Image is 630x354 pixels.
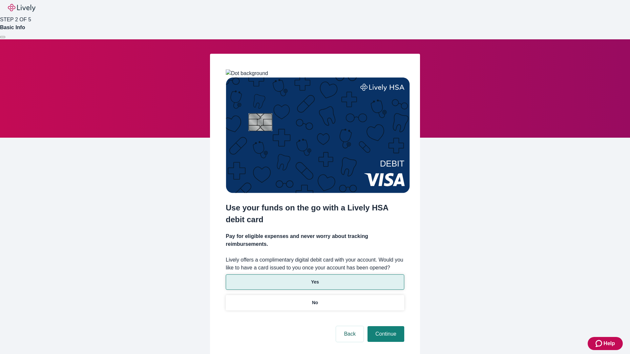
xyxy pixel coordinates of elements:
[603,340,615,347] span: Help
[336,326,364,342] button: Back
[311,279,319,285] p: Yes
[226,295,404,310] button: No
[226,69,268,77] img: Dot background
[226,77,410,193] img: Debit card
[312,299,318,306] p: No
[367,326,404,342] button: Continue
[226,232,404,248] h4: Pay for eligible expenses and never worry about tracking reimbursements.
[596,340,603,347] svg: Zendesk support icon
[8,4,35,12] img: Lively
[226,202,404,226] h2: Use your funds on the go with a Lively HSA debit card
[588,337,623,350] button: Zendesk support iconHelp
[226,256,404,272] label: Lively offers a complimentary digital debit card with your account. Would you like to have a card...
[226,274,404,290] button: Yes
